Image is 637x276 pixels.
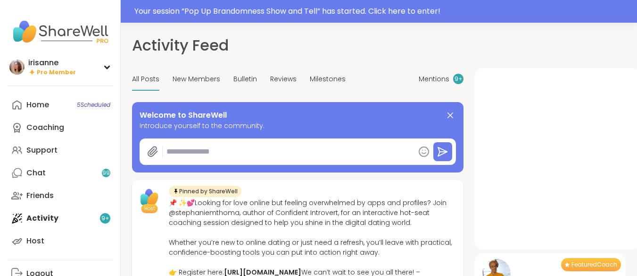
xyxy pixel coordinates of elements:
span: Host [144,205,155,212]
div: Home [26,100,49,110]
div: Host [26,236,44,246]
span: Pro Member [37,69,76,77]
img: ShareWell [138,186,161,209]
span: Milestones [310,74,346,84]
div: Friends [26,190,54,201]
span: Reviews [270,74,297,84]
span: Introduce yourself to the community. [140,121,456,131]
div: irisanne [28,58,76,68]
span: 5 Scheduled [77,101,110,109]
span: Welcome to ShareWell [140,110,227,121]
a: Friends [8,184,113,207]
img: irisanne [9,60,25,75]
div: Your session “ Pop Up Brandomness Show and Tell ” has started. Click here to enter! [134,6,631,17]
div: Chat [26,168,46,178]
a: Support [8,139,113,162]
span: 99 [102,169,110,177]
div: Support [26,145,58,155]
span: Bulletin [233,74,257,84]
a: Host [8,230,113,252]
span: 9 + [455,75,463,83]
img: ShareWell Nav Logo [8,15,113,48]
a: Coaching [8,116,113,139]
span: Featured Coach [571,261,617,268]
span: All Posts [132,74,159,84]
div: Pinned by ShareWell [169,186,241,197]
span: New Members [173,74,220,84]
span: Mentions [419,74,449,84]
a: Chat99 [8,162,113,184]
h1: Activity Feed [132,34,229,57]
div: Coaching [26,122,64,133]
a: Home5Scheduled [8,94,113,116]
